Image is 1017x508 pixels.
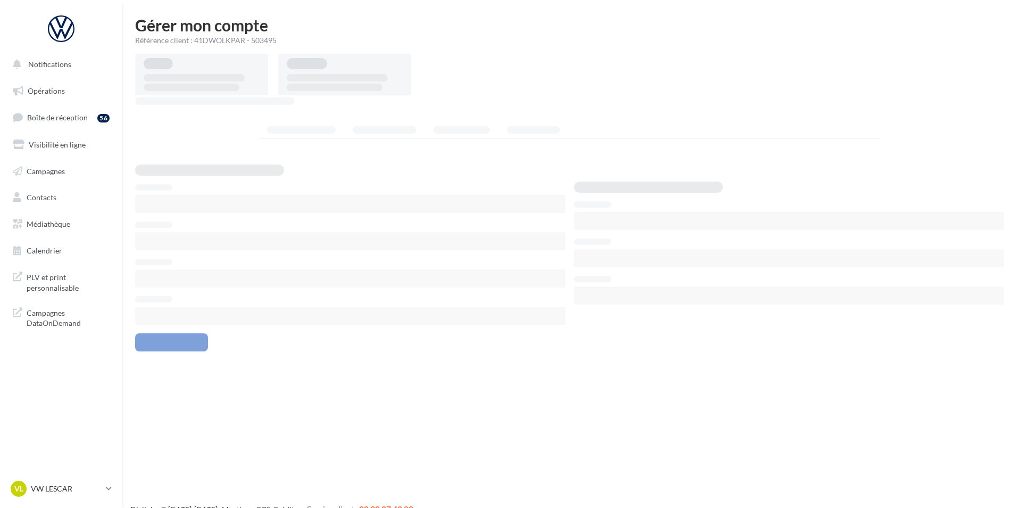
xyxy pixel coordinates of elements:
a: VL VW LESCAR [9,479,114,499]
div: 56 [97,114,110,122]
a: Opérations [6,80,116,102]
span: Boîte de réception [27,113,88,122]
a: Visibilité en ligne [6,134,116,156]
span: Calendrier [27,246,62,255]
span: Notifications [28,60,71,69]
span: Campagnes DataOnDemand [27,306,110,329]
span: Contacts [27,193,56,202]
span: VL [14,484,23,494]
span: Opérations [28,86,65,95]
span: Médiathèque [27,219,70,228]
button: Notifications [6,53,112,76]
a: Calendrier [6,240,116,262]
a: Médiathèque [6,213,116,235]
p: VW LESCAR [31,484,102,494]
a: Contacts [6,186,116,209]
div: Référence client : 41DWOLKPAR - 503495 [135,35,1004,46]
a: Boîte de réception56 [6,106,116,129]
span: PLV et print personnalisable [27,270,110,293]
a: Campagnes DataOnDemand [6,301,116,333]
a: PLV et print personnalisable [6,266,116,297]
a: Campagnes [6,160,116,183]
span: Visibilité en ligne [29,140,86,149]
h1: Gérer mon compte [135,17,1004,33]
span: Campagnes [27,166,65,175]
